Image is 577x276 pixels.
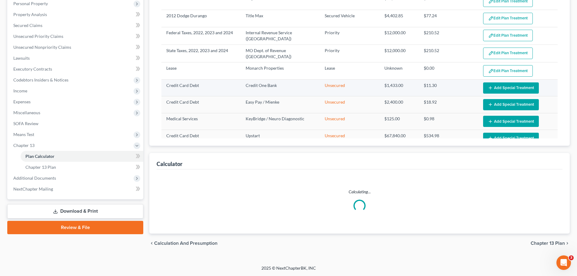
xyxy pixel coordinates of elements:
td: Unsecured [320,113,379,130]
td: Monarch Properties [241,62,320,79]
td: $11.30 [419,79,478,96]
td: Lease [161,62,241,79]
span: Miscellaneous [13,110,40,115]
td: $0.00 [419,62,478,79]
td: Upstart [241,130,320,147]
td: Unsecured [320,130,379,147]
td: KeyBridge / Neuro Diagonostic [241,113,320,130]
span: NextChapter Mailing [13,186,53,191]
span: Additional Documents [13,175,56,181]
button: Edit Plan Treatment [483,13,533,24]
a: Review & File [7,221,143,234]
span: Unsecured Priority Claims [13,34,63,39]
td: MO Dept. of Revenue ([GEOGRAPHIC_DATA]) [241,45,320,62]
iframe: Intercom live chat [556,255,571,270]
button: Edit Plan Treatment [483,30,533,41]
td: State Taxes, 2022, 2023 and 2024 [161,45,241,62]
a: Executory Contracts [8,64,143,75]
a: Download & Print [7,204,143,218]
button: Add Special Treatment [483,99,539,110]
button: chevron_left Calculation and Presumption [149,241,217,246]
a: Unsecured Nonpriority Claims [8,42,143,53]
span: Lawsuits [13,55,30,61]
span: Plan Calculator [25,154,55,159]
td: Easy Pay / Mienke [241,96,320,113]
td: $210.52 [419,27,478,45]
td: Medical Services [161,113,241,130]
td: Priority [320,27,379,45]
span: Income [13,88,27,93]
button: Add Special Treatment [483,82,539,94]
td: Credit Card Debt [161,96,241,113]
td: $0.98 [419,113,478,130]
a: Chapter 13 Plan [21,162,143,173]
td: $77.24 [419,10,478,27]
a: Secured Claims [8,20,143,31]
td: $67,840.00 [380,130,419,147]
td: $4,402.85 [380,10,419,27]
td: Internal Revenue Service ([GEOGRAPHIC_DATA]) [241,27,320,45]
td: $1,433.00 [380,79,419,96]
img: edit-pencil-c1479a1de80d8dea1e2430c2f745a3c6a07e9d7aa2eeffe225670001d78357a8.svg [488,51,493,56]
td: $18.92 [419,96,478,113]
td: $125.00 [380,113,419,130]
td: Unsecured [320,96,379,113]
button: Add Special Treatment [483,133,539,144]
td: Priority [320,45,379,62]
td: $12,000.00 [380,45,419,62]
button: Chapter 13 Plan chevron_right [531,241,570,246]
span: Calculation and Presumption [154,241,217,246]
span: Personal Property [13,1,48,6]
td: Credit Card Debt [161,79,241,96]
span: Chapter 13 Plan [531,241,565,246]
span: Chapter 13 [13,143,35,148]
td: $12,000.00 [380,27,419,45]
td: Credit One Bank [241,79,320,96]
div: Calculator [157,160,182,168]
span: SOFA Review [13,121,38,126]
td: Credit Card Debt [161,130,241,147]
span: Means Test [13,132,34,137]
span: Property Analysis [13,12,47,17]
td: Title Max [241,10,320,27]
a: Plan Calculator [21,151,143,162]
button: Edit Plan Treatment [483,65,533,77]
img: edit-pencil-c1479a1de80d8dea1e2430c2f745a3c6a07e9d7aa2eeffe225670001d78357a8.svg [488,33,493,38]
span: Codebtors Insiders & Notices [13,77,68,82]
span: Chapter 13 Plan [25,165,56,170]
td: Secured Vehicle [320,10,379,27]
span: Expenses [13,99,31,104]
td: Unknown [380,62,419,79]
span: Unsecured Nonpriority Claims [13,45,71,50]
a: Unsecured Priority Claims [8,31,143,42]
td: Federal Taxes, 2022, 2023 and 2024 [161,27,241,45]
div: 2025 © NextChapterBK, INC [116,265,461,276]
td: Unsecured [320,79,379,96]
img: edit-pencil-c1479a1de80d8dea1e2430c2f745a3c6a07e9d7aa2eeffe225670001d78357a8.svg [488,68,493,74]
td: $210.52 [419,45,478,62]
span: Secured Claims [13,23,42,28]
span: 3 [569,255,574,260]
img: edit-pencil-c1479a1de80d8dea1e2430c2f745a3c6a07e9d7aa2eeffe225670001d78357a8.svg [488,16,493,21]
button: Edit Plan Treatment [483,48,533,59]
span: Executory Contracts [13,66,52,71]
td: $2,400.00 [380,96,419,113]
a: Lawsuits [8,53,143,64]
td: $534.98 [419,130,478,147]
p: Calculating... [161,189,558,195]
td: Lease [320,62,379,79]
td: 2012 Dodge Durango [161,10,241,27]
i: chevron_right [565,241,570,246]
a: Property Analysis [8,9,143,20]
a: SOFA Review [8,118,143,129]
i: chevron_left [149,241,154,246]
a: NextChapter Mailing [8,184,143,195]
button: Add Special Treatment [483,116,539,127]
